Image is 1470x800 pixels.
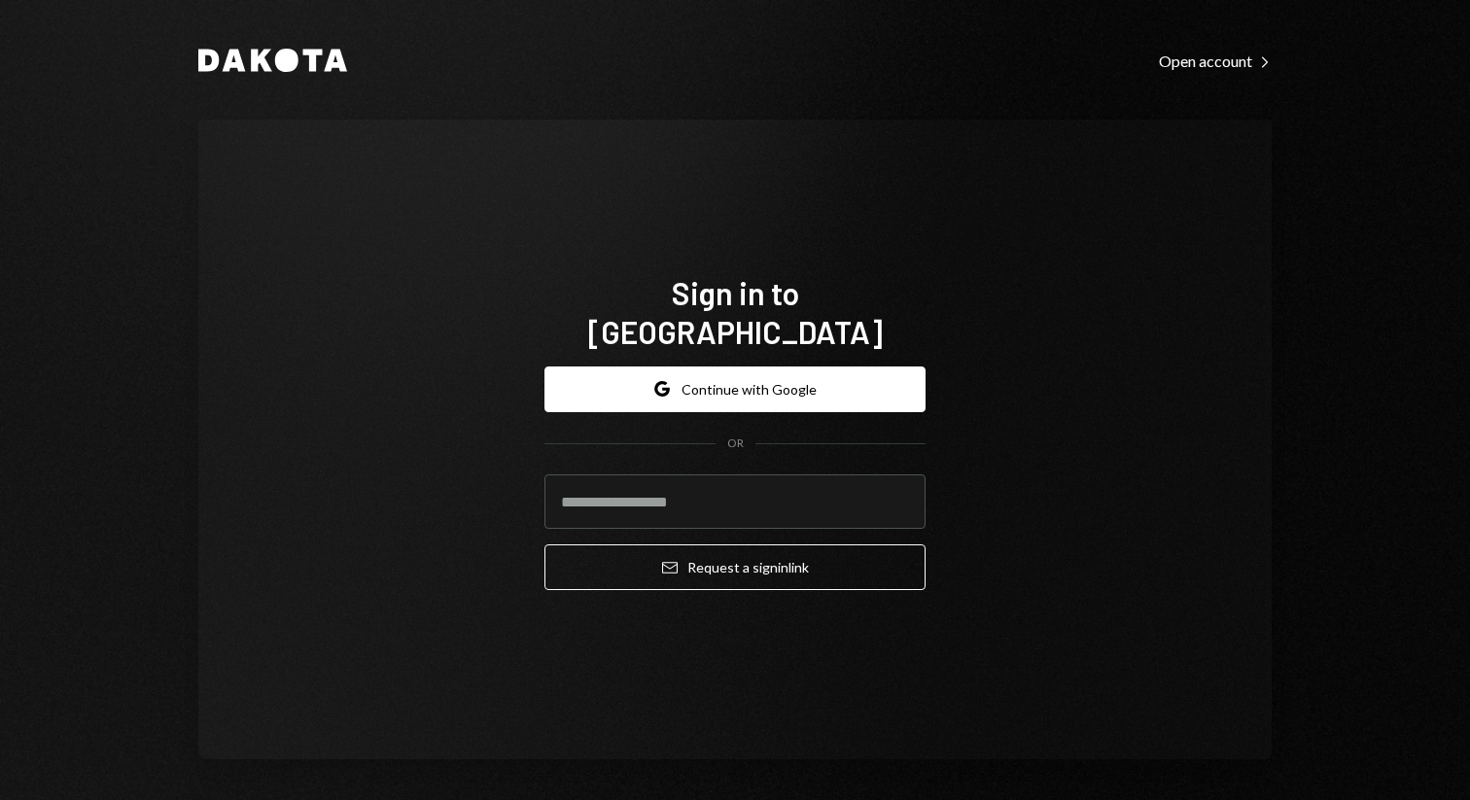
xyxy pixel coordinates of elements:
h1: Sign in to [GEOGRAPHIC_DATA] [544,273,926,351]
div: Open account [1159,52,1272,71]
div: OR [727,435,744,452]
a: Open account [1159,50,1272,71]
button: Request a signinlink [544,544,926,590]
button: Continue with Google [544,366,926,412]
